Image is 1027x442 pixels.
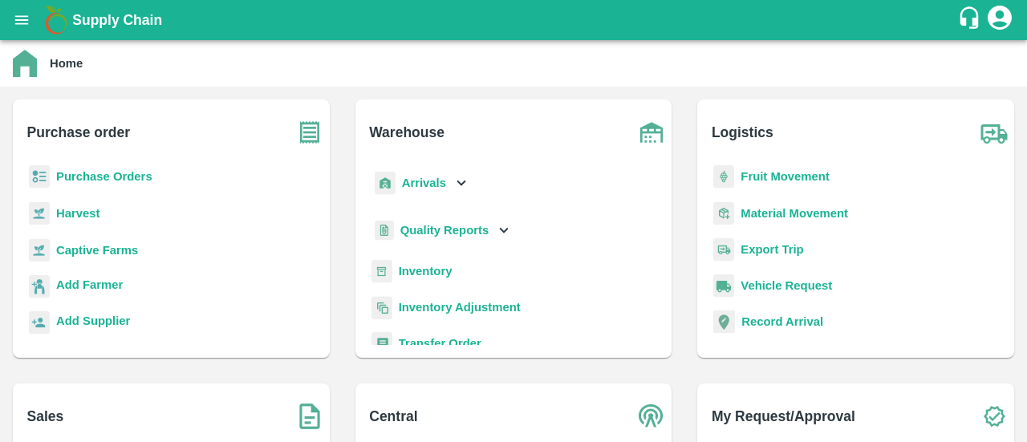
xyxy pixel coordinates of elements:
a: Inventory [399,265,453,278]
b: Warehouse [369,121,444,144]
b: Add Supplier [56,314,130,327]
div: Quality Reports [371,214,513,247]
img: recordArrival [713,310,735,333]
img: fruit [713,165,734,189]
a: Harvest [56,207,99,220]
img: central [631,396,672,436]
b: Purchase order [27,121,130,144]
img: harvest [29,201,50,225]
a: Transfer Order [399,337,481,350]
a: Vehicle Request [741,279,832,292]
img: soSales [290,396,330,436]
b: Quality Reports [400,224,489,237]
a: Export Trip [741,243,803,256]
img: material [713,201,734,225]
a: Material Movement [741,207,848,220]
div: Arrivals [371,165,471,201]
img: check [974,396,1014,436]
img: whTransfer [371,332,392,355]
img: whArrival [375,172,396,195]
a: Captive Farms [56,244,138,257]
img: logo [40,4,72,36]
b: Supply Chain [72,12,162,28]
b: My Request/Approval [712,405,855,428]
div: customer-support [957,6,985,34]
img: inventory [371,296,392,319]
a: Purchase Orders [56,170,152,183]
a: Add Farmer [56,276,123,298]
img: reciept [29,165,50,189]
img: vehicle [713,274,734,298]
a: Fruit Movement [741,170,830,183]
b: Sales [27,405,64,428]
b: Arrivals [402,176,446,189]
img: home [13,50,37,77]
img: qualityReport [375,221,394,241]
a: Record Arrival [741,315,823,328]
img: truck [974,112,1014,152]
img: whInventory [371,260,392,283]
a: Supply Chain [72,9,957,31]
b: Logistics [712,121,773,144]
b: Home [50,57,83,70]
a: Inventory Adjustment [399,301,521,314]
b: Central [369,405,417,428]
img: supplier [29,311,50,335]
img: warehouse [631,112,672,152]
img: farmer [29,275,50,298]
button: open drawer [3,2,40,39]
div: account of current user [985,3,1014,37]
b: Add Farmer [56,278,123,291]
img: purchase [290,112,330,152]
img: harvest [29,238,50,262]
a: Add Supplier [56,312,130,334]
img: delivery [713,238,734,262]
